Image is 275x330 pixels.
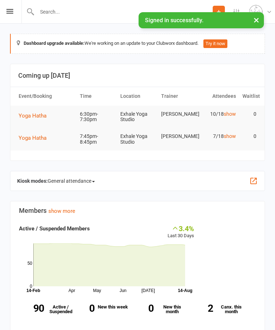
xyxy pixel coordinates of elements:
a: 90Active / Suspended [15,299,75,319]
div: 3.4% [168,224,194,232]
strong: Active / Suspended Members [19,225,90,232]
img: thumb_image1710331179.png [249,5,263,19]
span: Yoga Hatha [19,113,47,119]
strong: 2 [188,303,213,313]
button: Yoga Hatha [19,134,52,142]
td: Exhale Yoga Studio [117,128,158,150]
h3: Coming up [DATE] [18,72,257,79]
td: 0 [239,106,260,123]
a: show [224,111,236,117]
th: Attendees [198,87,239,105]
td: Exhale Yoga Studio [117,106,158,128]
td: 10/18 [198,106,239,123]
td: [PERSON_NAME] [158,106,199,123]
button: × [250,12,263,28]
td: 7:45pm-8:45pm [77,128,117,150]
th: Event/Booking [15,87,77,105]
td: 0 [239,128,260,145]
th: Time [77,87,117,105]
button: Try it now [203,39,227,48]
th: Waitlist [239,87,260,105]
a: show more [48,208,75,214]
a: 2Canx. this month [188,299,247,319]
strong: Kiosk modes: [17,178,48,184]
a: show [224,133,236,139]
button: Yoga Hatha [19,111,52,120]
a: 0New this month [129,299,188,319]
div: Last 30 Days [168,224,194,240]
h3: Members [19,207,256,214]
input: Search... [35,7,213,17]
strong: 0 [69,303,95,313]
td: 7/18 [198,128,239,145]
th: Trainer [158,87,199,105]
td: 6:30pm-7:30pm [77,106,117,128]
div: We're working on an update to your Clubworx dashboard. [10,34,265,54]
th: Location [117,87,158,105]
td: [PERSON_NAME] [158,128,199,145]
span: General attendance [48,175,95,187]
strong: 90 [19,303,44,313]
strong: Dashboard upgrade available: [24,40,85,46]
span: Signed in successfully. [145,17,203,24]
a: 0New this week [69,299,129,319]
span: Yoga Hatha [19,135,47,141]
strong: 0 [129,303,154,313]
